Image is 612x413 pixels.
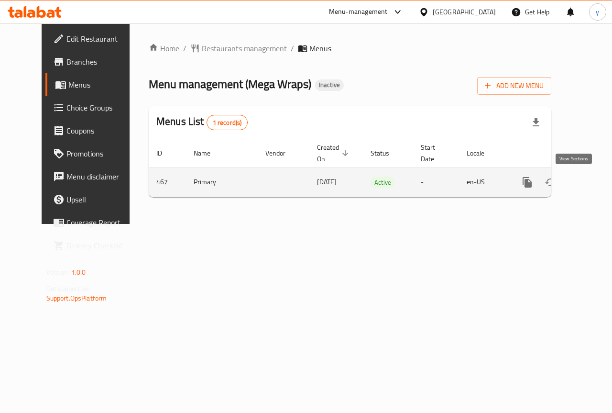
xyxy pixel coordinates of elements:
[45,234,144,257] a: Grocery Checklist
[194,147,223,159] span: Name
[45,142,144,165] a: Promotions
[265,147,298,159] span: Vendor
[149,73,311,95] span: Menu management ( Mega Wraps )
[45,27,144,50] a: Edit Restaurant
[525,111,547,134] div: Export file
[371,147,402,159] span: Status
[156,114,248,130] h2: Menus List
[421,142,448,165] span: Start Date
[317,176,337,188] span: [DATE]
[46,266,70,279] span: Version:
[516,171,539,194] button: more
[66,125,136,136] span: Coupons
[45,165,144,188] a: Menu disclaimer
[156,147,175,159] span: ID
[202,43,287,54] span: Restaurants management
[485,80,544,92] span: Add New Menu
[190,43,287,54] a: Restaurants management
[45,188,144,211] a: Upsell
[45,119,144,142] a: Coupons
[309,43,331,54] span: Menus
[433,7,496,17] div: [GEOGRAPHIC_DATA]
[45,73,144,96] a: Menus
[66,217,136,228] span: Coverage Report
[477,77,551,95] button: Add New Menu
[66,240,136,251] span: Grocery Checklist
[149,167,186,197] td: 467
[66,102,136,113] span: Choice Groups
[329,6,388,18] div: Menu-management
[207,118,248,127] span: 1 record(s)
[183,43,186,54] li: /
[315,79,344,91] div: Inactive
[45,50,144,73] a: Branches
[317,142,351,165] span: Created On
[539,171,562,194] button: Change Status
[66,148,136,159] span: Promotions
[459,167,508,197] td: en-US
[371,177,395,188] span: Active
[207,115,248,130] div: Total records count
[371,177,395,188] div: Active
[149,43,551,54] nav: breadcrumb
[46,292,107,304] a: Support.OpsPlatform
[315,81,344,89] span: Inactive
[149,43,179,54] a: Home
[66,171,136,182] span: Menu disclaimer
[66,33,136,45] span: Edit Restaurant
[68,79,136,90] span: Menus
[596,7,599,17] span: y
[413,167,459,197] td: -
[291,43,294,54] li: /
[45,211,144,234] a: Coverage Report
[66,56,136,67] span: Branches
[46,282,90,295] span: Get support on:
[71,266,86,279] span: 1.0.0
[66,194,136,205] span: Upsell
[186,167,258,197] td: Primary
[467,147,497,159] span: Locale
[45,96,144,119] a: Choice Groups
